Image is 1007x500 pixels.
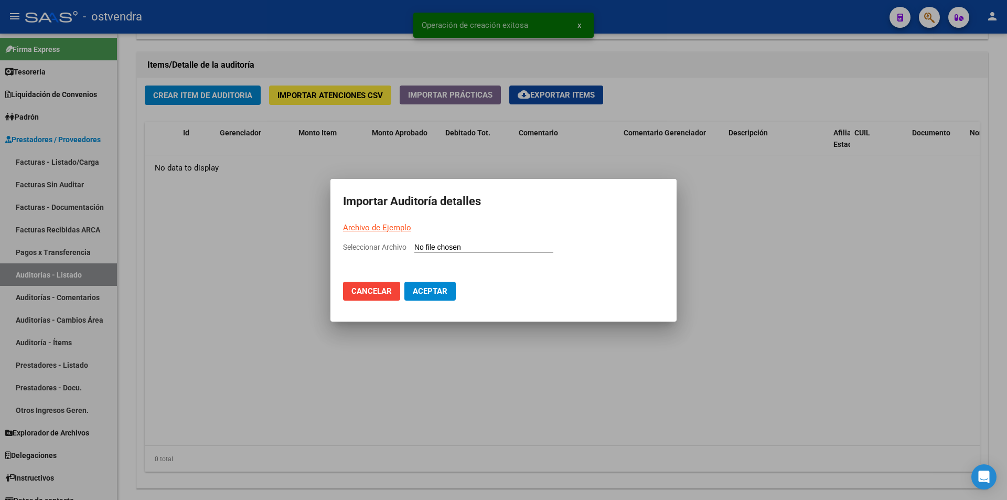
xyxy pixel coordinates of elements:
[343,243,406,251] span: Seleccionar Archivo
[971,464,997,490] div: Open Intercom Messenger
[404,282,456,301] button: Aceptar
[351,286,392,296] span: Cancelar
[413,286,447,296] span: Aceptar
[343,282,400,301] button: Cancelar
[343,223,411,232] a: Archivo de Ejemplo
[343,192,664,211] h2: Importar Auditoría detalles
